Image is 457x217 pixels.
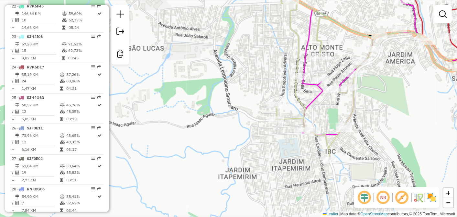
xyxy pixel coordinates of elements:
[21,47,61,54] td: 15
[98,195,102,199] i: Rota otimizada
[21,200,60,206] td: 7
[60,178,63,182] i: Tempo total em rota
[68,41,101,47] td: 71,63%
[12,207,15,214] td: =
[60,148,63,151] i: Tempo total em rota
[91,65,95,69] em: Opções
[12,4,44,8] span: 22 -
[12,177,15,183] td: =
[446,199,451,207] span: −
[97,187,101,191] em: Rota exportada
[375,190,391,205] span: Ocultar NR
[12,116,15,122] td: =
[62,18,67,22] i: % de utilização da cubagem
[436,8,449,21] a: Exibir filtros
[21,177,60,183] td: 2,73 KM
[27,34,43,39] span: SJH2I06
[114,47,127,62] a: Criar modelo
[114,25,127,40] a: Exportar sessão
[66,78,97,84] td: 88,06%
[12,146,15,153] td: =
[12,55,15,61] td: =
[27,95,44,100] span: SJH4G63
[91,187,95,191] em: Opções
[394,190,410,205] span: Exibir rótulo
[15,134,19,138] i: Distância Total
[27,187,45,191] span: RNK8G06
[68,10,97,17] td: 59,60%
[21,24,62,31] td: 14,66 KM
[413,192,423,203] img: Fluxo de ruas
[15,110,19,114] i: Total de Atividades
[15,140,19,144] i: Total de Atividades
[12,78,15,84] td: /
[21,163,60,169] td: 51,84 KM
[66,85,97,92] td: 04:21
[21,78,60,84] td: 24
[66,71,97,78] td: 87,26%
[91,34,95,38] em: Opções
[446,189,451,197] span: +
[21,17,62,23] td: 10
[98,134,102,138] i: Rota otimizada
[91,156,95,160] em: Opções
[443,198,453,208] a: Zoom out
[97,126,101,130] em: Rota exportada
[12,95,44,100] span: 25 -
[12,187,45,191] span: 28 -
[98,103,102,107] i: Rota otimizada
[60,201,65,205] i: % de utilização da cubagem
[66,193,97,200] td: 88,41%
[21,132,60,139] td: 73,96 KM
[68,17,97,23] td: 62,39%
[427,192,437,203] img: Exibir/Ocultar setores
[97,34,101,38] em: Rota exportada
[21,41,61,47] td: 57,28 KM
[60,110,65,114] i: % de utilização da cubagem
[114,8,127,22] a: Nova sessão e pesquisa
[12,139,15,145] td: /
[12,85,15,92] td: =
[66,146,97,153] td: 03:17
[66,207,97,214] td: 03:44
[21,55,61,61] td: 3,82 KM
[27,4,44,8] span: RVK6F45
[12,17,15,23] td: /
[66,200,97,206] td: 92,62%
[321,211,457,217] div: Map data © contributors,© 2025 TomTom, Microsoft
[15,103,19,107] i: Distância Total
[60,140,65,144] i: % de utilização da cubagem
[12,65,44,69] span: 24 -
[12,156,43,161] span: 27 -
[15,171,19,175] i: Total de Atividades
[12,47,15,54] td: /
[361,212,388,216] a: OpenStreetMap
[62,56,65,60] i: Tempo total em rota
[68,24,97,31] td: 05:24
[15,164,19,168] i: Distância Total
[323,212,338,216] a: Leaflet
[21,10,62,17] td: 146,64 KM
[66,108,97,115] td: 48,05%
[68,47,101,54] td: 62,73%
[60,195,65,199] i: % de utilização do peso
[66,177,97,183] td: 03:51
[12,24,15,31] td: =
[60,209,63,212] i: Tempo total em rota
[357,190,372,205] span: Ocultar deslocamento
[68,55,101,61] td: 03:45
[21,207,60,214] td: 7,84 KM
[62,26,65,30] i: Tempo total em rota
[15,201,19,205] i: Total de Atividades
[60,117,63,121] i: Tempo total em rota
[12,126,43,130] span: 26 -
[15,42,19,46] i: Distância Total
[66,116,97,122] td: 03:19
[66,163,97,169] td: 60,64%
[98,12,102,16] i: Rota otimizada
[12,169,15,176] td: /
[27,126,43,130] span: SJF0E11
[60,87,63,90] i: Tempo total em rota
[66,102,97,108] td: 45,76%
